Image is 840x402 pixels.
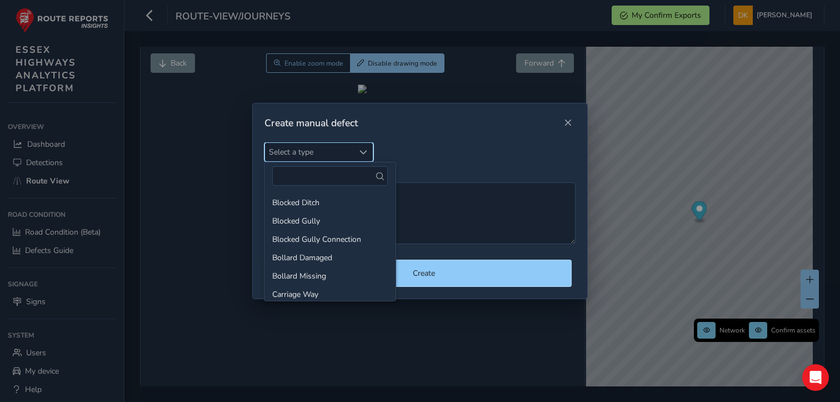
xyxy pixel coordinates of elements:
[264,285,396,304] li: Carriage Way
[264,170,576,180] label: Other comments
[560,115,576,131] button: Close
[264,260,572,287] button: Create
[265,143,354,161] span: Select a type
[264,230,396,249] li: Blocked Gully Connection
[354,143,373,161] div: Select a type
[264,193,396,212] li: Blocked Ditch
[802,364,829,391] div: Open Intercom Messenger
[264,249,396,267] li: Bollard Damaged
[284,268,564,279] span: Create
[264,116,561,130] div: Create manual defect
[264,212,396,230] li: Blocked Gully
[264,267,396,285] li: Bollard Missing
